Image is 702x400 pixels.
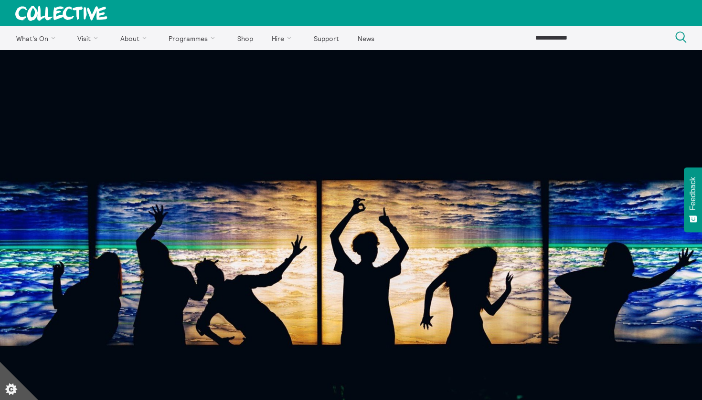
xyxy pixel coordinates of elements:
[684,167,702,232] button: Feedback - Show survey
[349,26,383,50] a: News
[69,26,110,50] a: Visit
[160,26,227,50] a: Programmes
[264,26,304,50] a: Hire
[8,26,67,50] a: What's On
[112,26,159,50] a: About
[229,26,261,50] a: Shop
[689,177,697,210] span: Feedback
[305,26,347,50] a: Support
